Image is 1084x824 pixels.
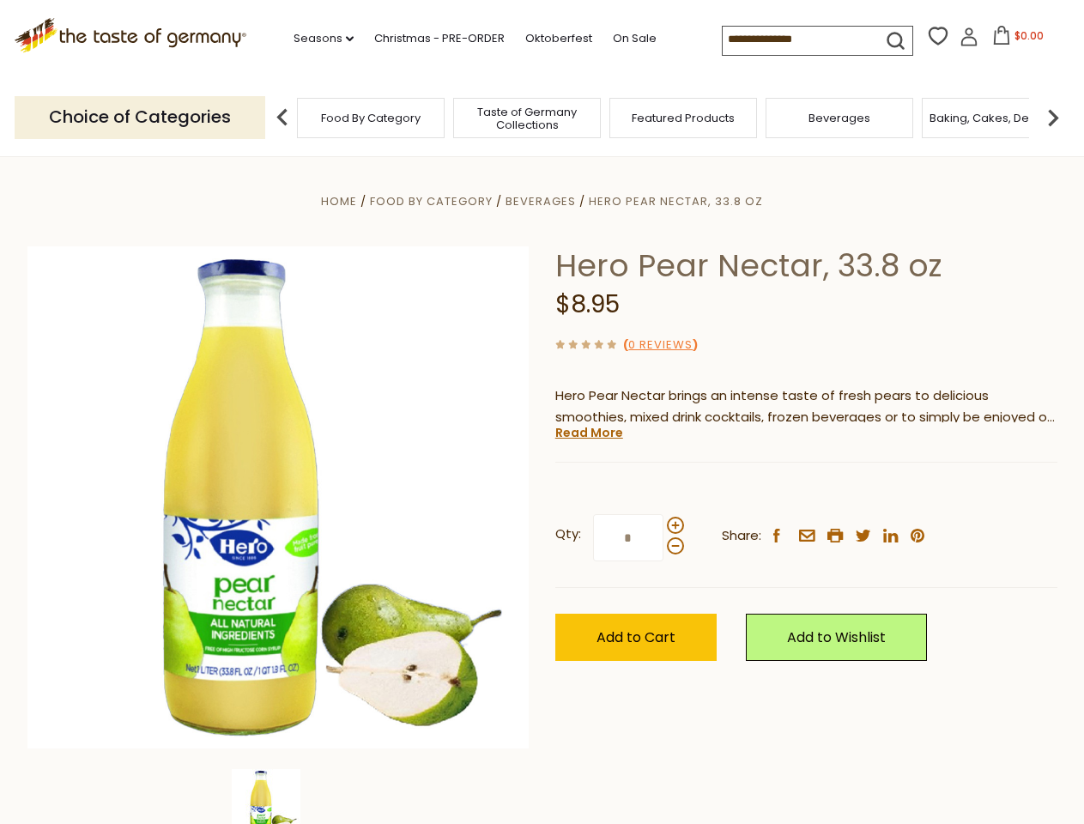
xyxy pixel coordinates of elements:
[370,193,493,209] a: Food By Category
[628,336,693,354] a: 0 Reviews
[589,193,763,209] a: Hero Pear Nectar, 33.8 oz
[1036,100,1070,135] img: next arrow
[1014,28,1044,43] span: $0.00
[593,514,663,561] input: Qty:
[930,112,1063,124] a: Baking, Cakes, Desserts
[623,336,698,353] span: ( )
[27,246,530,748] img: Hero Pear Nectar, 33.8 oz
[555,288,620,321] span: $8.95
[525,29,592,48] a: Oktoberfest
[458,106,596,131] a: Taste of Germany Collections
[722,525,761,547] span: Share:
[982,26,1055,51] button: $0.00
[15,96,265,138] p: Choice of Categories
[374,29,505,48] a: Christmas - PRE-ORDER
[321,193,357,209] a: Home
[555,614,717,661] button: Add to Cart
[294,29,354,48] a: Seasons
[632,112,735,124] a: Featured Products
[613,29,657,48] a: On Sale
[555,246,1057,285] h1: Hero Pear Nectar, 33.8 oz
[555,524,581,545] strong: Qty:
[321,112,421,124] a: Food By Category
[808,112,870,124] a: Beverages
[506,193,576,209] a: Beverages
[746,614,927,661] a: Add to Wishlist
[597,627,675,647] span: Add to Cart
[555,424,623,441] a: Read More
[265,100,300,135] img: previous arrow
[555,385,1057,428] p: Hero Pear Nectar brings an intense taste of fresh pears to delicious smoothies, mixed drink cockt...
